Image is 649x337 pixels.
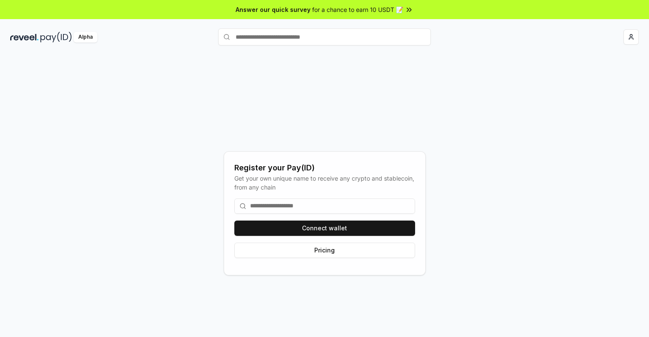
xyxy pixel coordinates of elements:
img: pay_id [40,32,72,42]
span: for a chance to earn 10 USDT 📝 [312,5,403,14]
button: Connect wallet [234,221,415,236]
button: Pricing [234,243,415,258]
div: Alpha [74,32,97,42]
div: Get your own unique name to receive any crypto and stablecoin, from any chain [234,174,415,192]
span: Answer our quick survey [236,5,310,14]
div: Register your Pay(ID) [234,162,415,174]
img: reveel_dark [10,32,39,42]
